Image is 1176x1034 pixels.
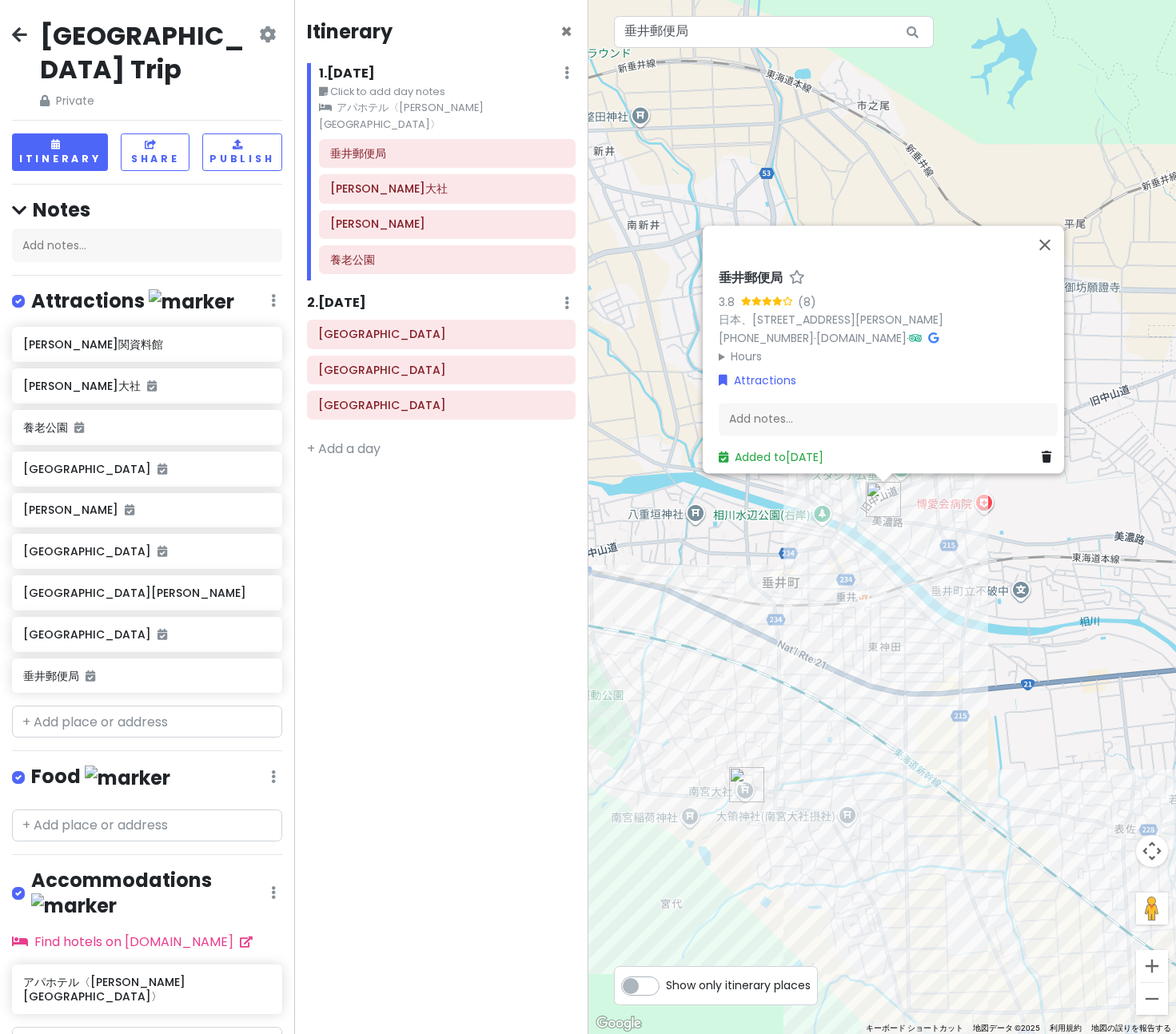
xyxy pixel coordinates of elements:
[31,288,234,315] h4: Attractions
[12,229,282,262] div: Add notes...
[202,133,282,171] button: Publish
[719,312,943,328] a: 日本、[STREET_ADDRESS][PERSON_NAME]
[74,422,84,433] i: Added to itinerary
[1091,1024,1171,1032] a: 地図の誤りを報告する
[816,330,907,346] a: [DOMAIN_NAME]
[719,330,814,346] a: [PHONE_NUMBER]
[592,1013,645,1034] a: Google マップでこの地域を開きます（新しいウィンドウが開きます）
[318,363,564,377] h6: 関ケ原町歴史民俗学習館
[719,450,823,466] a: Added to[DATE]
[560,18,572,45] span: Close itinerary
[307,295,366,312] h6: 2 . [DATE]
[1050,1024,1082,1032] a: 利用規約（新しいタブで開きます）
[23,379,270,393] h6: [PERSON_NAME]大社
[23,462,270,476] h6: [GEOGRAPHIC_DATA]
[330,253,564,267] h6: 養老公園
[157,546,167,557] i: Added to itinerary
[23,627,270,642] h6: [GEOGRAPHIC_DATA]
[12,706,282,738] input: + Add place or address
[157,629,167,640] i: Added to itinerary
[729,767,764,802] div: 南宮大社
[719,293,741,311] div: 3.8
[23,586,270,600] h6: [GEOGRAPHIC_DATA][PERSON_NAME]
[719,348,1058,365] summary: Hours
[12,933,253,951] a: Find hotels on [DOMAIN_NAME]
[23,975,270,1004] h6: アパホテル〈[PERSON_NAME][GEOGRAPHIC_DATA]〉
[973,1024,1040,1032] span: 地図データ ©2025
[147,380,157,392] i: Added to itinerary
[31,868,271,919] h4: Accommodations
[1136,983,1168,1015] button: ズームアウト
[149,289,234,314] img: marker
[23,503,270,517] h6: [PERSON_NAME]
[719,403,1058,436] div: Add notes...
[719,270,783,287] h6: 垂井郵便局
[31,893,117,918] img: marker
[330,181,564,196] h6: 南宮大社
[719,270,1058,365] div: · ·
[560,22,572,42] button: Close
[23,544,270,559] h6: [GEOGRAPHIC_DATA]
[614,16,934,48] input: Search a place
[1136,835,1168,867] button: 地図のカメラ コントロール
[307,439,381,458] a: + Add a day
[318,398,564,412] h6: 岐阜関ケ原古戦場記念館
[23,669,270,683] h6: 垂井郵便局
[1136,950,1168,982] button: ズームイン
[789,270,805,287] a: Star place
[592,1013,645,1034] img: Google
[319,100,576,133] small: アパホテル〈[PERSON_NAME][GEOGRAPHIC_DATA]〉
[1026,225,1064,264] button: 閉じる
[86,670,95,682] i: Added to itinerary
[12,133,108,171] button: Itinerary
[909,332,922,344] i: Tripadvisor
[23,420,270,435] h6: 養老公園
[666,976,811,994] span: Show only itinerary places
[319,66,375,82] h6: 1 . [DATE]
[330,217,564,231] h6: 大垣城
[866,1023,963,1034] button: キーボード ショートカット
[40,92,256,109] span: Private
[23,337,270,352] h6: [PERSON_NAME]関資料館
[31,764,170,790] h4: Food
[319,84,576,100] small: Click to add day notes
[1042,449,1058,467] a: Delete place
[928,332,939,344] i: Google Maps
[798,293,816,311] div: (8)
[866,482,901,517] div: 垂井郵便局
[1136,893,1168,925] button: 地図上にペグマンをドロップして、ストリートビューを開きます
[318,327,564,341] h6: 関ヶ原駅前観光交流館
[121,133,189,171] button: Share
[85,766,170,790] img: marker
[157,463,167,475] i: Added to itinerary
[12,197,282,222] h4: Notes
[12,809,282,841] input: + Add place or address
[40,19,256,86] h2: [GEOGRAPHIC_DATA] Trip
[307,19,393,44] h4: Itinerary
[125,504,134,515] i: Added to itinerary
[719,372,796,390] a: Attractions
[330,146,564,161] h6: 垂井郵便局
